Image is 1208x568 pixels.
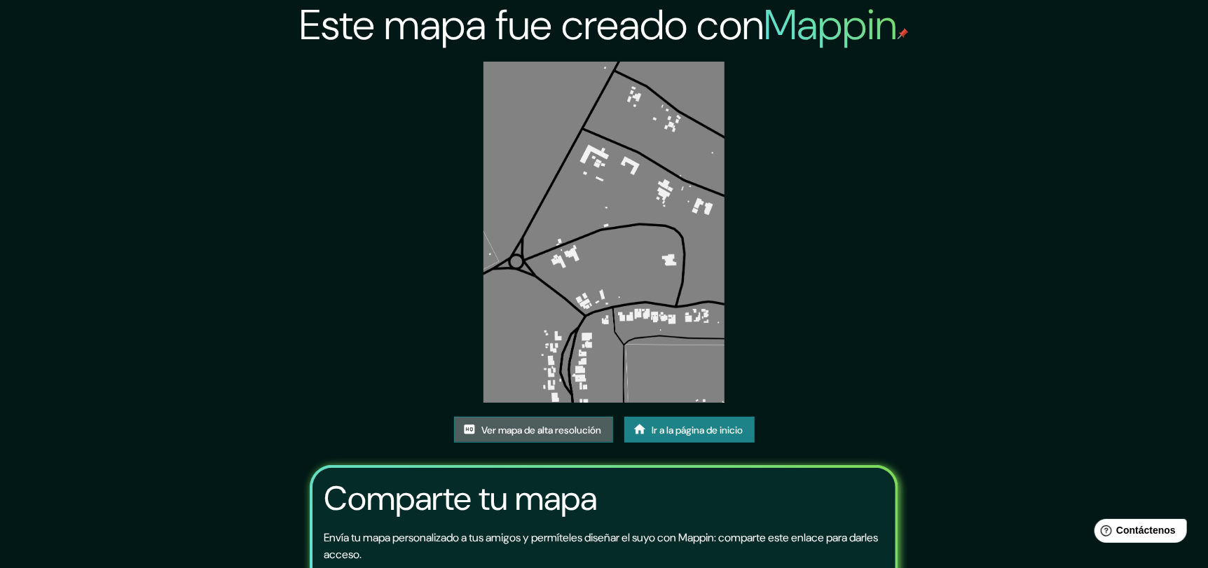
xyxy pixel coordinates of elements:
[324,530,878,562] font: Envía tu mapa personalizado a tus amigos y permíteles diseñar el suyo con Mappin: comparte este e...
[624,417,755,443] a: Ir a la página de inicio
[483,62,725,403] img: created-map
[454,417,613,443] a: Ver mapa de alta resolución
[652,424,743,436] font: Ir a la página de inicio
[1083,513,1193,553] iframe: Lanzador de widgets de ayuda
[482,424,602,436] font: Ver mapa de alta resolución
[324,476,597,520] font: Comparte tu mapa
[898,28,909,39] img: pin de mapeo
